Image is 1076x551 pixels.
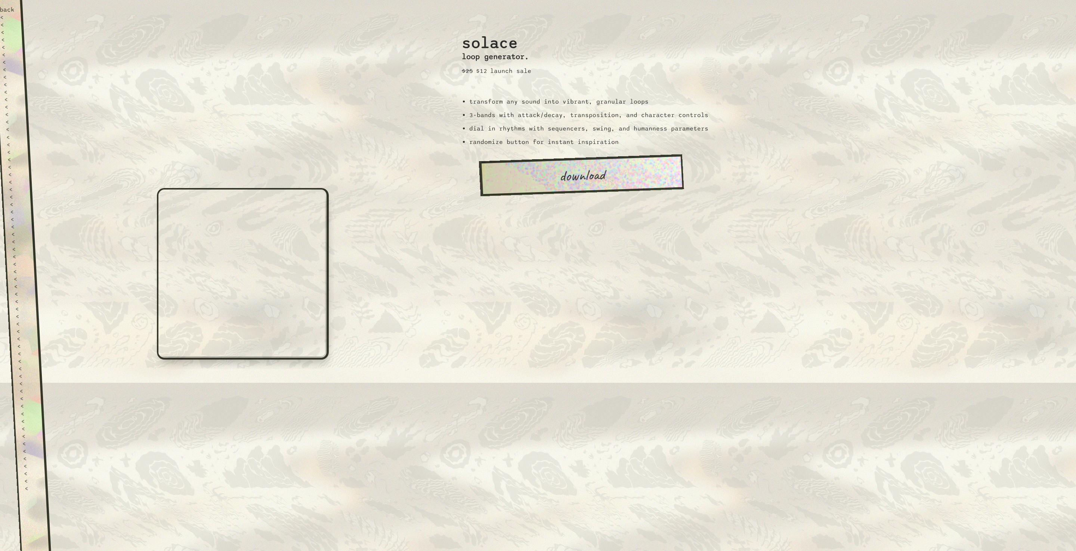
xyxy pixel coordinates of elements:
[7,148,22,156] div: <
[22,440,37,447] div: <
[13,268,28,275] div: <
[16,335,32,342] div: <
[479,154,684,196] a: download
[11,230,27,238] div: <
[2,51,17,58] div: <
[5,118,21,126] div: <
[21,425,37,432] div: <
[17,350,33,357] div: <
[15,305,30,313] div: <
[7,156,22,163] div: <
[19,372,34,380] div: <
[16,327,31,335] div: <
[4,96,19,103] div: <
[1,43,16,51] div: <
[6,126,21,133] div: <
[469,138,708,146] li: randomize button for instant inspiration
[469,98,708,105] li: transform any sound into vibrant, granular loops
[20,402,35,410] div: <
[11,223,26,230] div: <
[23,462,38,470] div: <
[23,455,38,462] div: <
[6,133,21,141] div: <
[17,342,32,350] div: <
[9,200,25,208] div: <
[10,215,26,223] div: <
[14,290,30,298] div: <
[4,88,19,96] div: <
[12,238,27,245] div: <
[8,170,23,178] div: <
[462,28,531,53] h2: solace
[12,245,27,253] div: <
[20,395,35,402] div: <
[2,58,18,66] div: <
[9,193,24,200] div: <
[19,387,35,395] div: <
[24,477,39,484] div: <
[12,253,28,260] div: <
[5,111,20,118] div: <
[3,81,19,88] div: <
[9,185,24,193] div: <
[13,260,28,268] div: <
[21,410,36,417] div: <
[16,320,31,327] div: <
[15,313,31,320] div: <
[3,73,18,81] div: <
[4,103,20,111] div: <
[15,298,30,305] div: <
[14,283,29,290] div: <
[3,66,18,73] div: <
[7,163,23,170] div: <
[24,470,39,477] div: <
[8,178,24,185] div: <
[469,111,708,119] li: 3-bands with attack/decay, transposition, and character controls
[462,52,531,61] h3: loop generator.
[6,141,22,148] div: <
[1,36,16,43] div: <
[476,67,487,75] p: $12
[462,67,473,75] p: $25
[22,447,38,455] div: <
[24,484,40,492] div: <
[10,208,25,215] div: <
[21,417,36,425] div: <
[19,380,34,387] div: <
[469,125,708,132] li: dial in rhythms with sequencers, swing, and humanness parameters
[18,357,33,365] div: <
[18,365,34,372] div: <
[22,432,37,440] div: <
[490,67,531,75] p: launch sale
[0,28,16,36] div: <
[13,275,29,283] div: <
[157,188,329,360] iframe: solace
